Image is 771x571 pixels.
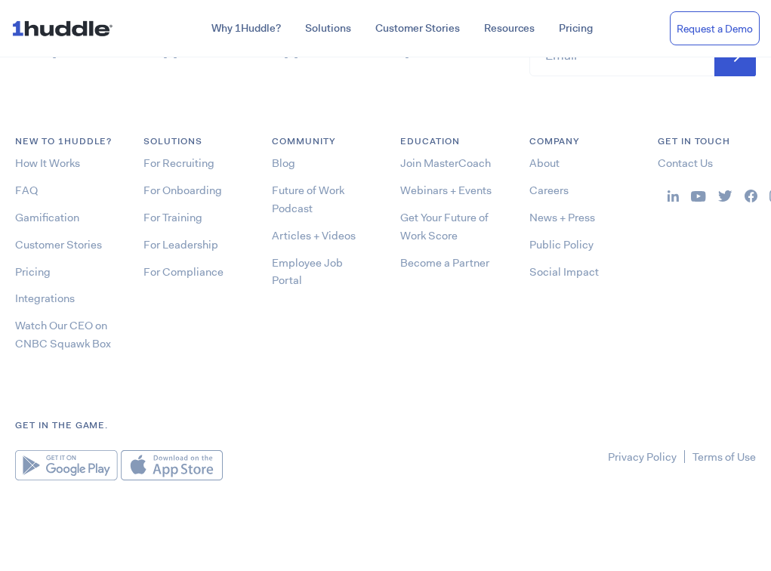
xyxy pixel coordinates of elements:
img: ... [745,190,757,202]
h6: COMMUNITY [272,134,370,149]
a: Careers [529,183,569,198]
a: Public Policy [529,237,594,252]
h6: Get in Touch [658,134,756,149]
a: About [529,156,560,171]
a: Privacy Policy [608,449,677,465]
img: Apple App Store [121,450,223,480]
h6: COMPANY [529,134,628,149]
a: Join MasterCoach [400,156,491,171]
a: For Onboarding [143,183,222,198]
a: Blog [272,156,295,171]
a: Get Your Future of Work Score [400,210,489,243]
a: Pricing [547,15,605,42]
a: FAQ [15,183,38,198]
a: Become a Partner [400,255,489,270]
a: Resources [472,15,547,42]
a: Watch Our CEO on CNBC Squawk Box [15,318,111,351]
a: How It Works [15,156,80,171]
h6: Education [400,134,498,149]
img: ... [691,191,706,202]
a: Articles + Videos [272,228,356,243]
a: Webinars + Events [400,183,492,198]
a: For Leadership [143,237,218,252]
a: Contact Us [658,156,713,171]
h6: NEW TO 1HUDDLE? [15,134,113,149]
img: ... [11,14,119,42]
a: Terms of Use [692,449,756,465]
a: Request a Demo [670,11,760,46]
a: For Compliance [143,264,224,279]
a: Social Impact [529,264,599,279]
a: Customer Stories [363,15,472,42]
img: ... [718,190,732,202]
a: Integrations [15,291,75,306]
a: For Recruiting [143,156,214,171]
a: Gamification [15,210,79,225]
a: News + Press [529,210,595,225]
img: Google Play Store [15,450,118,480]
h6: Get in the game. [15,418,756,433]
a: Pricing [15,264,51,279]
a: Future of Work Podcast [272,183,344,216]
a: Why 1Huddle? [199,15,293,42]
a: Solutions [293,15,363,42]
a: Employee Job Portal [272,255,343,289]
a: For Training [143,210,202,225]
h6: Solutions [143,134,242,149]
img: ... [668,190,679,202]
a: Customer Stories [15,237,102,252]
